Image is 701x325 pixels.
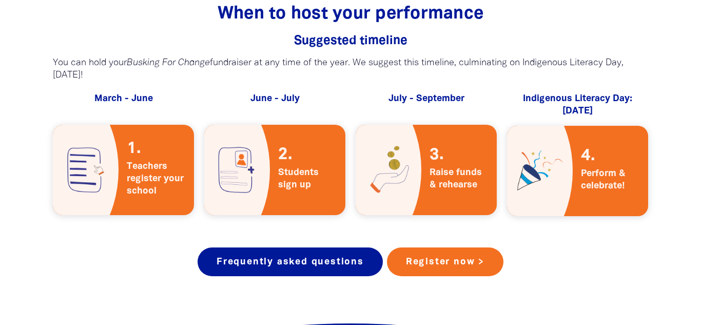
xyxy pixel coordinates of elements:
[581,167,640,192] span: Perform & celebrate!
[294,35,407,47] span: Suggested timeline
[94,94,153,103] span: March - June
[127,160,186,197] span: Teachers register your school
[250,94,300,103] span: June - July
[204,125,270,215] img: raisley-icons-student-register-png-4ab5c4.png
[523,94,632,115] span: Indigenous Literacy Day: [DATE]
[430,166,489,191] span: Raise funds & rehearse
[53,57,648,82] p: You can hold your fundraiser at any time of the year. We suggest this timeline, culminating on In...
[387,247,503,276] a: Register now >
[278,166,337,191] span: Students sign up
[53,125,194,215] a: Teachers register your school
[127,59,210,67] em: Busking For Change
[204,125,345,215] a: Students sign up
[507,126,573,216] img: raisley-icons-celebrate-png-d9ba48.png
[53,125,119,215] img: raisley-icons-register-school-png-3732de.png
[198,247,383,276] a: Frequently asked questions
[218,6,483,22] span: When to host your performance
[388,94,464,103] span: July - September
[356,125,421,215] img: raisley-icons-donate-png-d2cf9a.png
